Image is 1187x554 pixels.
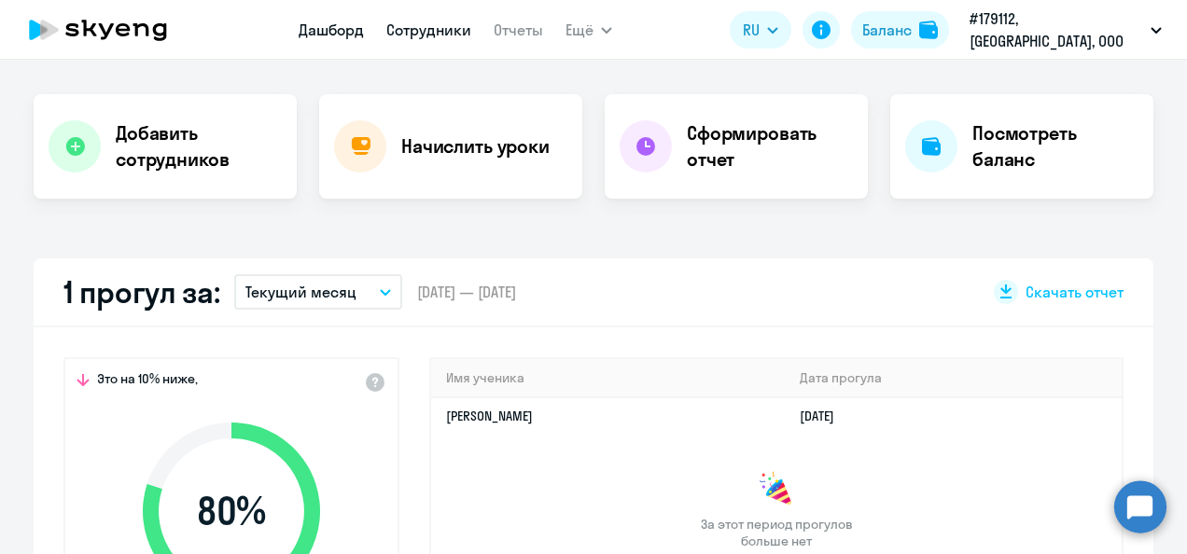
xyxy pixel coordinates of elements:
th: Дата прогула [785,359,1122,397]
p: Текущий месяц [245,281,356,303]
span: Ещё [566,19,593,41]
span: За этот период прогулов больше нет [698,516,855,549]
span: 80 % [124,489,339,533]
h4: Посмотреть баланс [972,120,1138,173]
a: Дашборд [299,21,364,39]
button: Текущий месяц [234,274,402,310]
span: RU [743,19,760,41]
p: #179112, [GEOGRAPHIC_DATA], ООО [970,7,1143,52]
a: [PERSON_NAME] [446,408,533,424]
h4: Сформировать отчет [687,120,853,173]
span: Скачать отчет [1026,282,1124,302]
a: [DATE] [800,408,849,424]
span: [DATE] — [DATE] [417,282,516,302]
a: Отчеты [494,21,543,39]
span: Это на 10% ниже, [97,370,198,393]
button: RU [730,11,791,48]
th: Имя ученика [431,359,785,397]
img: congrats [758,471,795,508]
h4: Начислить уроки [401,133,550,159]
a: Сотрудники [386,21,471,39]
button: Балансbalance [851,11,949,48]
h4: Добавить сотрудников [116,120,282,173]
button: Ещё [566,11,612,48]
button: #179112, [GEOGRAPHIC_DATA], ООО [960,7,1171,52]
img: balance [919,21,938,39]
div: Баланс [862,19,912,41]
h2: 1 прогул за: [63,273,219,311]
